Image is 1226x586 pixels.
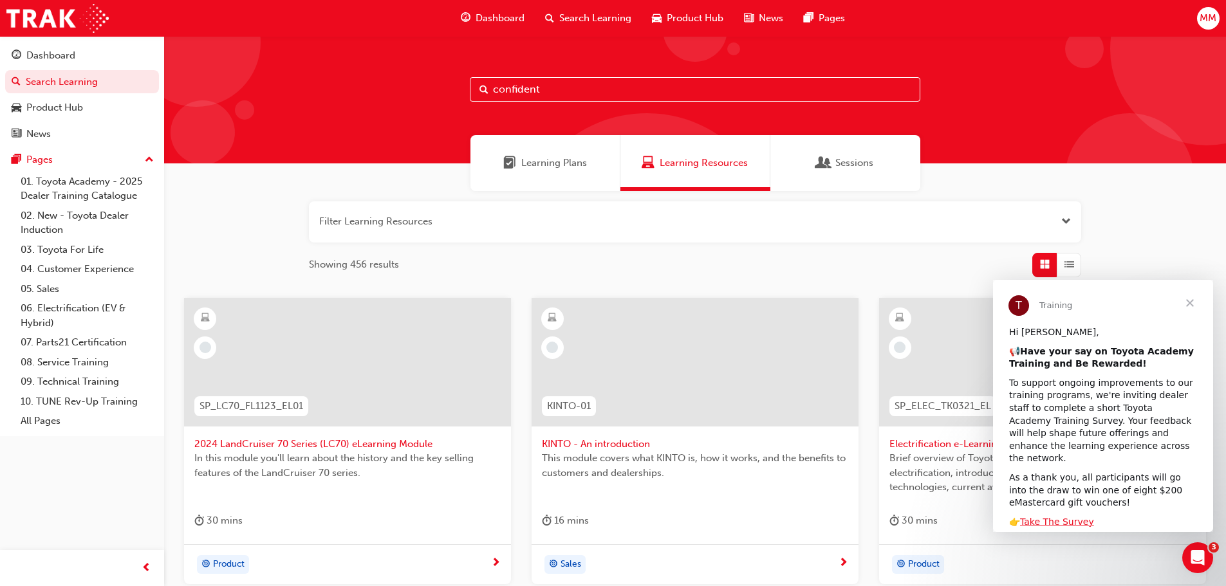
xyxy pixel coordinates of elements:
span: learningResourceType_ELEARNING-icon [548,310,557,327]
span: Search Learning [559,11,631,26]
span: Product Hub [667,11,723,26]
span: up-icon [145,152,154,169]
a: 07. Parts21 Certification [15,333,159,353]
div: 30 mins [194,513,243,529]
div: News [26,127,51,142]
button: MM [1197,7,1220,30]
span: MM [1200,11,1216,26]
button: Open the filter [1061,214,1071,229]
span: learningRecordVerb_NONE-icon [894,342,906,353]
span: learningRecordVerb_NONE-icon [200,342,211,353]
span: Search [479,82,488,97]
span: SP_ELEC_TK0321_EL [895,399,991,414]
span: car-icon [12,102,21,114]
span: In this module you'll learn about the history and the key selling features of the LandCruiser 70 ... [194,451,501,480]
a: Learning PlansLearning Plans [470,135,620,191]
iframe: Intercom live chat message [993,280,1213,532]
span: 3 [1209,542,1219,553]
div: Product Hub [26,100,83,115]
span: duration-icon [542,513,552,529]
span: learningRecordVerb_NONE-icon [546,342,558,353]
span: Dashboard [476,11,525,26]
a: 09. Technical Training [15,372,159,392]
span: Pages [819,11,845,26]
span: target-icon [896,556,906,573]
span: Learning Plans [521,156,587,170]
img: Trak [6,4,109,33]
a: Dashboard [5,44,159,68]
button: DashboardSearch LearningProduct HubNews [5,41,159,148]
a: All Pages [15,411,159,431]
span: 2024 LandCruiser 70 Series (LC70) eLearning Module [194,437,501,452]
span: learningResourceType_ELEARNING-icon [201,310,210,327]
div: 30 mins [889,513,938,529]
span: next-icon [491,558,501,569]
span: KINTO-01 [547,399,591,414]
span: This module covers what KINTO is, how it works, and the benefits to customers and dealerships. [542,451,848,480]
span: Learning Resources [660,156,748,170]
a: 10. TUNE Rev-Up Training [15,392,159,412]
button: Pages [5,148,159,172]
span: Learning Resources [642,156,655,170]
span: Grid [1040,257,1050,272]
span: Product [908,557,940,572]
div: Dashboard [26,48,75,63]
a: 01. Toyota Academy - 2025 Dealer Training Catalogue [15,172,159,206]
a: SP_ELEC_TK0321_ELElectrification e-Learning moduleBrief overview of Toyota’s thinking way and app... [879,298,1206,585]
a: SessionsSessions [770,135,920,191]
span: guage-icon [12,50,21,62]
span: target-icon [549,556,558,573]
span: pages-icon [12,154,21,166]
span: KINTO - An introduction [542,437,848,452]
span: Learning Plans [503,156,516,170]
a: 04. Customer Experience [15,259,159,279]
span: List [1064,257,1074,272]
span: Product [213,557,245,572]
div: Pages [26,152,53,167]
input: Search... [470,77,920,102]
span: next-icon [839,558,848,569]
iframe: Intercom live chat [1182,542,1213,573]
span: Sessions [817,156,830,170]
span: car-icon [652,10,662,26]
span: Sessions [835,156,873,170]
span: learningResourceType_ELEARNING-icon [895,310,904,327]
a: 06. Electrification (EV & Hybrid) [15,298,159,333]
span: Brief overview of Toyota’s thinking way and approach on electrification, introduction of [DATE] e... [889,451,1196,495]
span: Sales [561,557,581,572]
span: Electrification e-Learning module [889,437,1196,452]
a: pages-iconPages [794,5,855,32]
div: 16 mins [542,513,589,529]
a: 05. Sales [15,279,159,299]
a: News [5,122,159,146]
a: 03. Toyota For Life [15,240,159,260]
span: search-icon [12,77,21,88]
a: Product Hub [5,96,159,120]
span: news-icon [744,10,754,26]
span: target-icon [201,556,210,573]
span: guage-icon [461,10,470,26]
span: duration-icon [194,513,204,529]
span: SP_LC70_FL1123_EL01 [200,399,303,414]
a: car-iconProduct Hub [642,5,734,32]
span: News [759,11,783,26]
span: pages-icon [804,10,813,26]
a: Search Learning [5,70,159,94]
a: Learning ResourcesLearning Resources [620,135,770,191]
a: 02. New - Toyota Dealer Induction [15,206,159,240]
span: Showing 456 results [309,257,399,272]
a: KINTO-01KINTO - An introductionThis module covers what KINTO is, how it works, and the benefits t... [532,298,859,585]
a: search-iconSearch Learning [535,5,642,32]
span: news-icon [12,129,21,140]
